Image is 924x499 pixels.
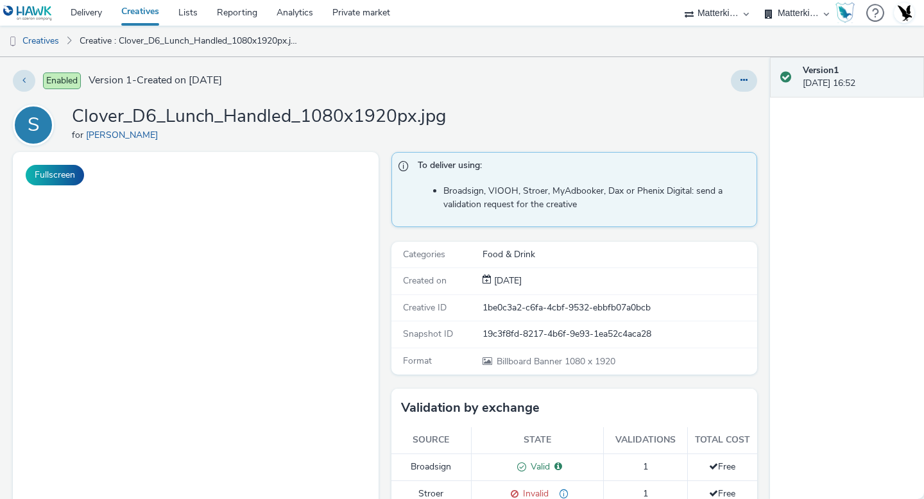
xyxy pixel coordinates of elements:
[3,5,53,21] img: undefined Logo
[492,275,522,287] div: Creation 08 July 2025, 16:52
[497,355,565,368] span: Billboard Banner
[403,328,453,340] span: Snapshot ID
[835,3,860,23] a: Hawk Academy
[401,398,540,418] h3: Validation by exchange
[89,73,222,88] span: Version 1 - Created on [DATE]
[13,119,59,131] a: S
[403,355,432,367] span: Format
[73,26,304,56] a: Creative : Clover_D6_Lunch_Handled_1080x1920px.jpg
[403,248,445,260] span: Categories
[643,461,648,473] span: 1
[495,355,615,368] span: 1080 x 1920
[483,328,756,341] div: 19c3f8fd-8217-4b6f-9e93-1ea52c4aca28
[443,185,750,211] li: Broadsign, VIOOH, Stroer, MyAdbooker, Dax or Phenix Digital: send a validation request for the cr...
[391,453,471,480] td: Broadsign
[526,461,550,473] span: Valid
[803,64,914,90] div: [DATE] 16:52
[72,129,86,141] span: for
[687,427,757,453] th: Total cost
[403,275,447,287] span: Created on
[483,301,756,314] div: 1be0c3a2-c6fa-4cbf-9532-ebbfb07a0bcb
[86,129,163,141] a: [PERSON_NAME]
[709,461,735,473] span: Free
[894,3,914,22] img: Account UK
[403,301,447,314] span: Creative ID
[803,64,839,76] strong: Version 1
[835,3,855,23] img: Hawk Academy
[603,427,687,453] th: Validations
[471,427,603,453] th: State
[28,107,40,143] div: S
[391,427,471,453] th: Source
[26,165,84,185] button: Fullscreen
[43,72,81,89] span: Enabled
[418,159,744,176] span: To deliver using:
[483,248,756,261] div: Food & Drink
[6,35,19,48] img: dooh
[492,275,522,287] span: [DATE]
[72,105,446,129] h1: Clover_D6_Lunch_Handled_1080x1920px.jpg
